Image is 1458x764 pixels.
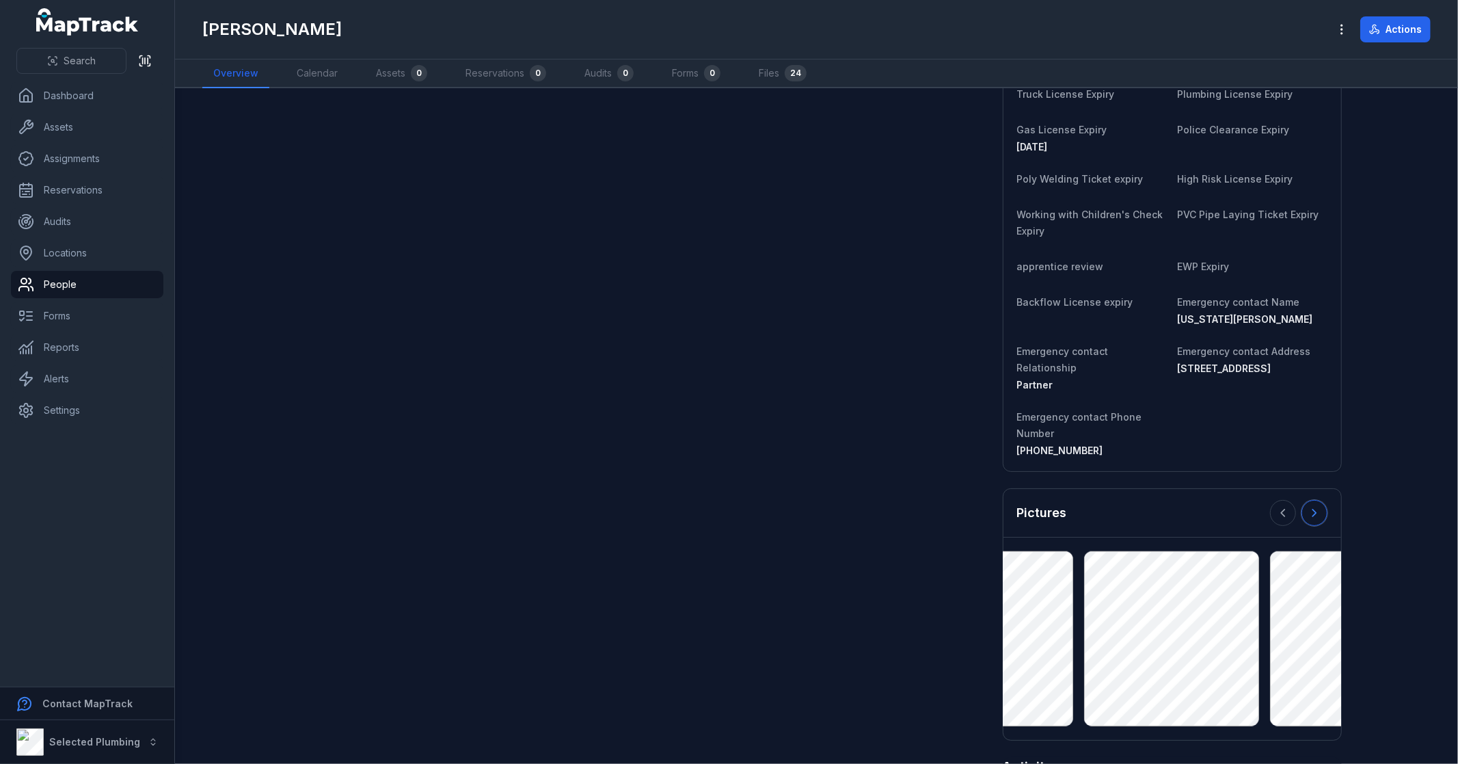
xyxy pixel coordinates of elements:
[11,334,163,361] a: Reports
[1017,88,1115,100] span: Truck License Expiry
[1017,296,1133,308] span: Backflow License expiry
[64,54,96,68] span: Search
[530,65,546,81] div: 0
[1178,173,1293,185] span: High Risk License Expiry
[704,65,720,81] div: 0
[617,65,634,81] div: 0
[1178,124,1290,135] span: Police Clearance Expiry
[455,60,557,88] a: Reservations0
[11,114,163,141] a: Assets
[36,8,139,36] a: MapTrack
[1017,345,1109,373] span: Emergency contact Relationship
[573,60,645,88] a: Audits0
[365,60,438,88] a: Assets0
[1178,345,1311,357] span: Emergency contact Address
[1178,296,1300,308] span: Emergency contact Name
[1017,141,1048,153] time: 6/9/2025, 12:00:00 AM
[1017,503,1067,523] h3: Pictures
[1017,445,1103,456] span: [PHONE_NUMBER]
[11,82,163,109] a: Dashboard
[11,176,163,204] a: Reservations
[16,48,126,74] button: Search
[11,271,163,298] a: People
[286,60,349,88] a: Calendar
[1178,209,1319,220] span: PVC Pipe Laying Ticket Expiry
[11,208,163,235] a: Audits
[202,60,269,88] a: Overview
[748,60,818,88] a: Files24
[11,365,163,393] a: Alerts
[1017,209,1163,237] span: Working with Children's Check Expiry
[1178,363,1271,374] span: [STREET_ADDRESS]
[1178,261,1230,272] span: EWP Expiry
[49,736,140,748] strong: Selected Plumbing
[785,65,807,81] div: 24
[1360,16,1431,42] button: Actions
[42,698,133,709] strong: Contact MapTrack
[1017,261,1104,272] span: apprentice review
[1017,141,1048,153] span: [DATE]
[1017,124,1107,135] span: Gas License Expiry
[1017,173,1144,185] span: Poly Welding Ticket expiry
[1178,313,1313,325] span: [US_STATE][PERSON_NAME]
[11,239,163,267] a: Locations
[411,65,427,81] div: 0
[11,397,163,424] a: Settings
[11,145,163,172] a: Assignments
[1017,379,1053,391] span: Partner
[661,60,731,88] a: Forms0
[1017,411,1142,439] span: Emergency contact Phone Number
[202,18,342,40] h1: [PERSON_NAME]
[1178,88,1293,100] span: Plumbing License Expiry
[11,302,163,330] a: Forms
